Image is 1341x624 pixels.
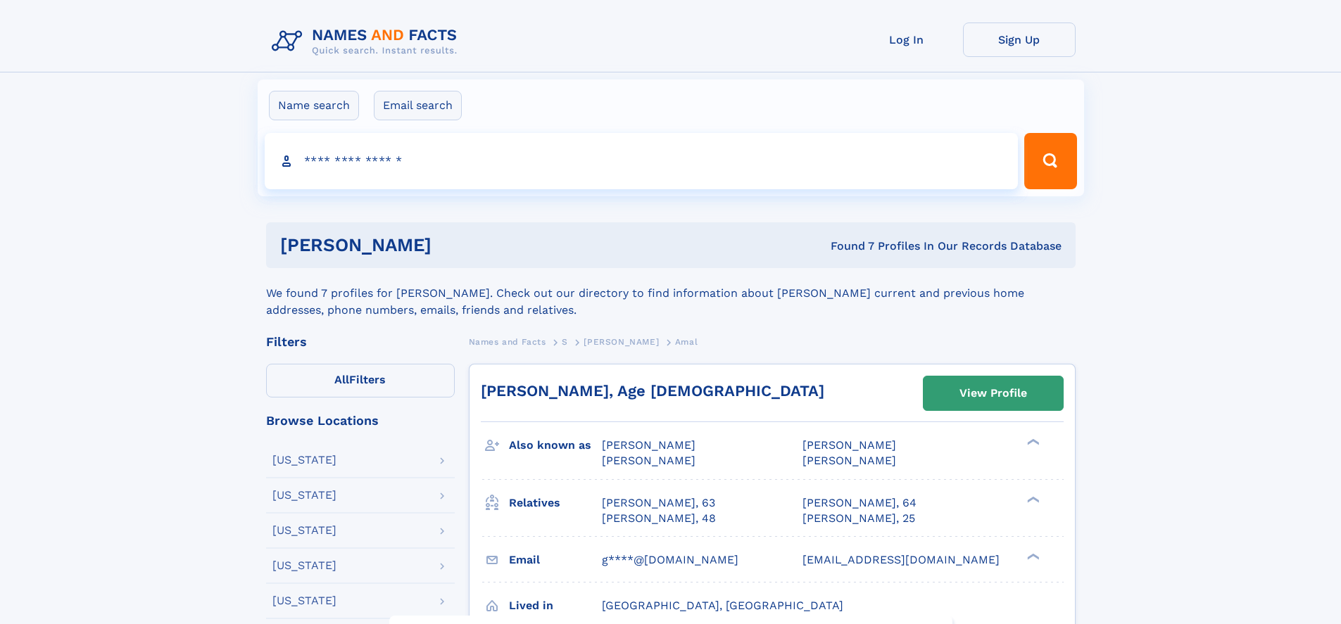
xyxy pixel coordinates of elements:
div: [US_STATE] [272,525,336,536]
a: Names and Facts [469,333,546,350]
input: search input [265,133,1019,189]
a: View Profile [924,376,1063,410]
div: [US_STATE] [272,454,336,466]
a: [PERSON_NAME], 48 [602,511,716,526]
button: Search Button [1024,133,1076,189]
div: Filters [266,336,455,348]
div: [US_STATE] [272,490,336,501]
span: [EMAIL_ADDRESS][DOMAIN_NAME] [802,553,1000,566]
a: S [562,333,568,350]
h3: Lived in [509,594,602,618]
label: Email search [374,91,462,120]
div: [US_STATE] [272,595,336,606]
span: S [562,337,568,347]
img: Logo Names and Facts [266,23,469,61]
span: [PERSON_NAME] [602,454,695,467]
span: [PERSON_NAME] [802,454,896,467]
label: Filters [266,364,455,397]
h1: [PERSON_NAME] [280,236,631,254]
a: Log In [850,23,963,57]
h3: Also known as [509,433,602,457]
a: Sign Up [963,23,1076,57]
div: Browse Locations [266,414,455,427]
label: Name search [269,91,359,120]
a: [PERSON_NAME], 63 [602,495,715,511]
div: View Profile [959,377,1027,409]
span: [GEOGRAPHIC_DATA], [GEOGRAPHIC_DATA] [602,599,843,612]
span: [PERSON_NAME] [584,337,659,347]
a: [PERSON_NAME] [584,333,659,350]
a: [PERSON_NAME], 25 [802,511,915,526]
span: All [334,373,349,386]
a: [PERSON_NAME], Age [DEMOGRAPHIC_DATA] [481,382,824,400]
div: We found 7 profiles for [PERSON_NAME]. Check out our directory to find information about [PERSON_... [266,268,1076,319]
div: [US_STATE] [272,560,336,571]
h3: Relatives [509,491,602,515]
span: Amal [675,337,698,347]
div: ❯ [1024,552,1040,561]
div: ❯ [1024,495,1040,504]
h3: Email [509,548,602,572]
span: [PERSON_NAME] [802,438,896,452]
div: Found 7 Profiles In Our Records Database [631,238,1062,254]
div: ❯ [1024,438,1040,447]
a: [PERSON_NAME], 64 [802,495,917,511]
span: [PERSON_NAME] [602,438,695,452]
